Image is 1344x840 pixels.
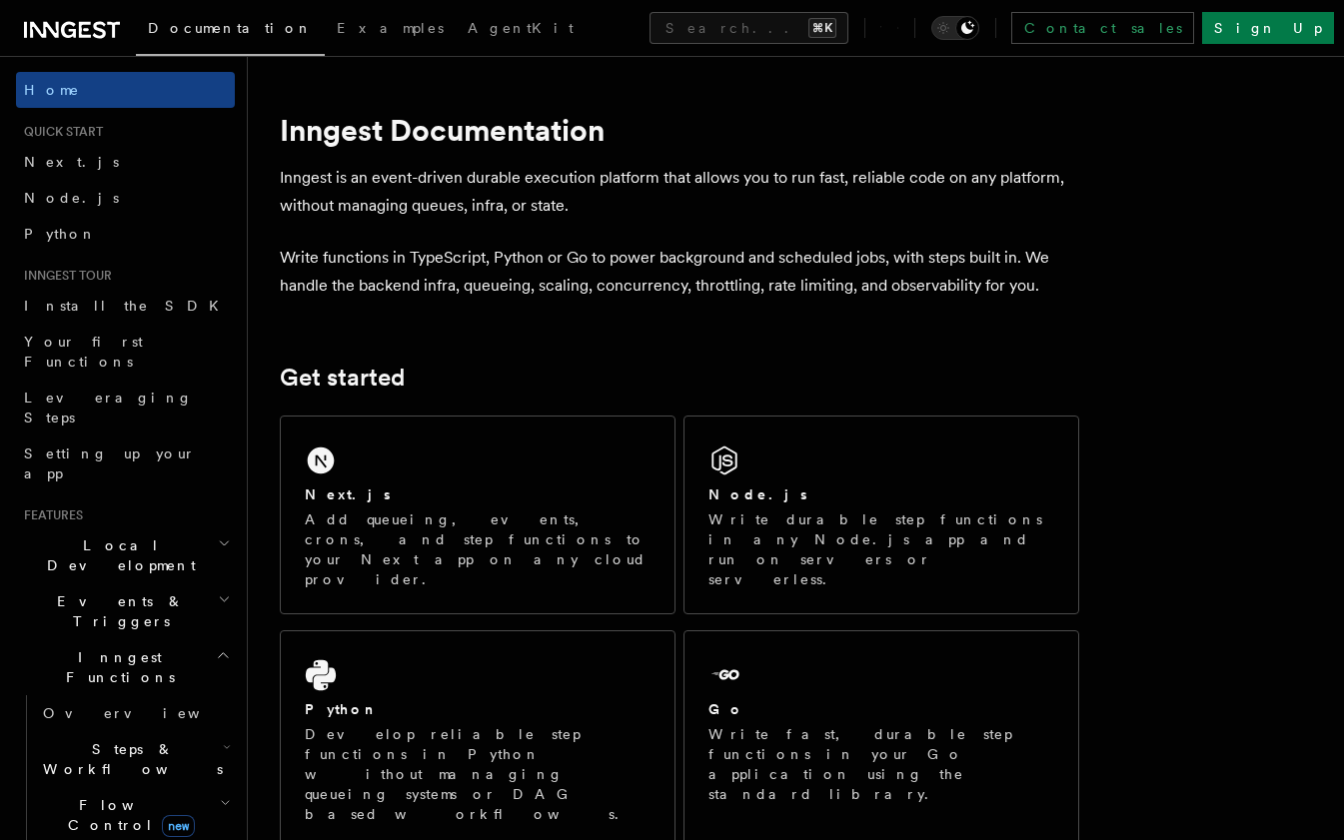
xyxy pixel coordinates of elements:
span: Install the SDK [24,298,231,314]
button: Local Development [16,527,235,583]
a: Your first Functions [16,324,235,380]
span: Leveraging Steps [24,390,193,425]
span: Python [24,226,97,242]
a: Documentation [136,6,325,56]
p: Add queueing, events, crons, and step functions to your Next app on any cloud provider. [305,509,651,589]
h1: Inngest Documentation [280,112,1079,148]
a: Python [16,216,235,252]
button: Search...⌘K [650,12,848,44]
a: Next.js [16,144,235,180]
a: Sign Up [1202,12,1334,44]
a: Home [16,72,235,108]
span: new [162,815,195,837]
a: Contact sales [1011,12,1194,44]
span: Local Development [16,535,218,575]
p: Inngest is an event-driven durable execution platform that allows you to run fast, reliable code ... [280,164,1079,220]
a: Node.js [16,180,235,216]
a: Next.jsAdd queueing, events, crons, and step functions to your Next app on any cloud provider. [280,416,675,614]
a: Get started [280,364,405,392]
span: Inngest Functions [16,647,216,687]
button: Inngest Functions [16,639,235,695]
a: Setting up your app [16,435,235,491]
span: Node.js [24,190,119,206]
kbd: ⌘K [808,18,836,38]
p: Write fast, durable step functions in your Go application using the standard library. [708,724,1054,804]
p: Write functions in TypeScript, Python or Go to power background and scheduled jobs, with steps bu... [280,244,1079,300]
a: Overview [35,695,235,731]
p: Develop reliable step functions in Python without managing queueing systems or DAG based workflows. [305,724,651,824]
span: Flow Control [35,795,220,835]
a: AgentKit [456,6,586,54]
span: Your first Functions [24,334,143,370]
button: Steps & Workflows [35,731,235,787]
a: Examples [325,6,456,54]
span: Home [24,80,80,100]
span: Inngest tour [16,268,112,284]
button: Toggle dark mode [931,16,979,40]
span: AgentKit [468,20,574,36]
span: Quick start [16,124,103,140]
a: Leveraging Steps [16,380,235,435]
h2: Python [305,699,379,719]
a: Install the SDK [16,288,235,324]
span: Steps & Workflows [35,739,223,779]
h2: Node.js [708,484,807,504]
span: Events & Triggers [16,591,218,631]
span: Examples [337,20,444,36]
span: Documentation [148,20,313,36]
h2: Next.js [305,484,391,504]
span: Overview [43,705,249,721]
h2: Go [708,699,744,719]
p: Write durable step functions in any Node.js app and run on servers or serverless. [708,509,1054,589]
a: Node.jsWrite durable step functions in any Node.js app and run on servers or serverless. [683,416,1079,614]
span: Setting up your app [24,445,196,481]
button: Events & Triggers [16,583,235,639]
span: Next.js [24,154,119,170]
span: Features [16,507,83,523]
